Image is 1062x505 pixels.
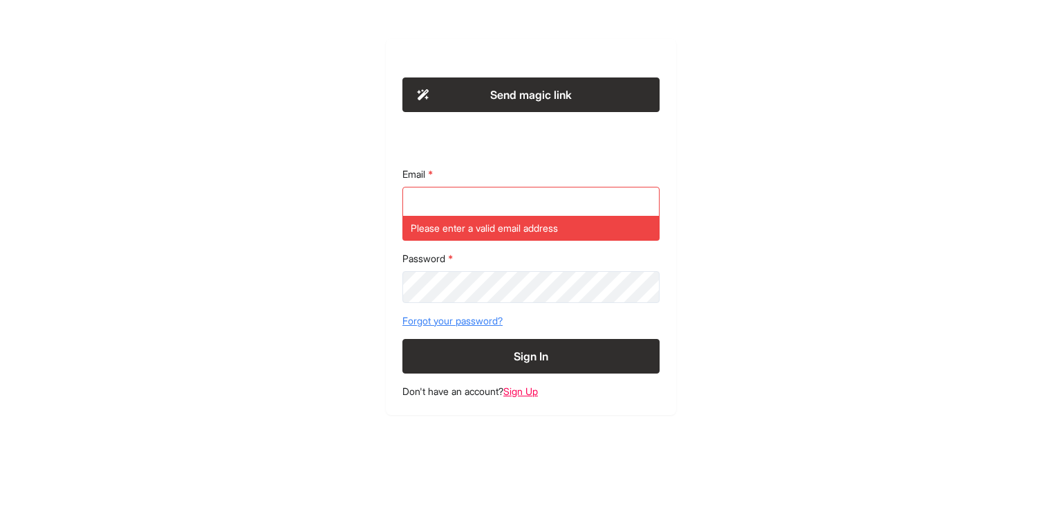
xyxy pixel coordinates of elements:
[402,339,660,374] button: Sign In
[402,314,660,328] a: Forgot your password?
[402,216,660,241] div: Please enter a valid email address
[402,252,660,266] label: Password
[402,77,660,112] button: Send magic link
[402,167,660,181] label: Email
[402,385,660,398] footer: Don't have an account?
[503,385,538,397] a: Sign Up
